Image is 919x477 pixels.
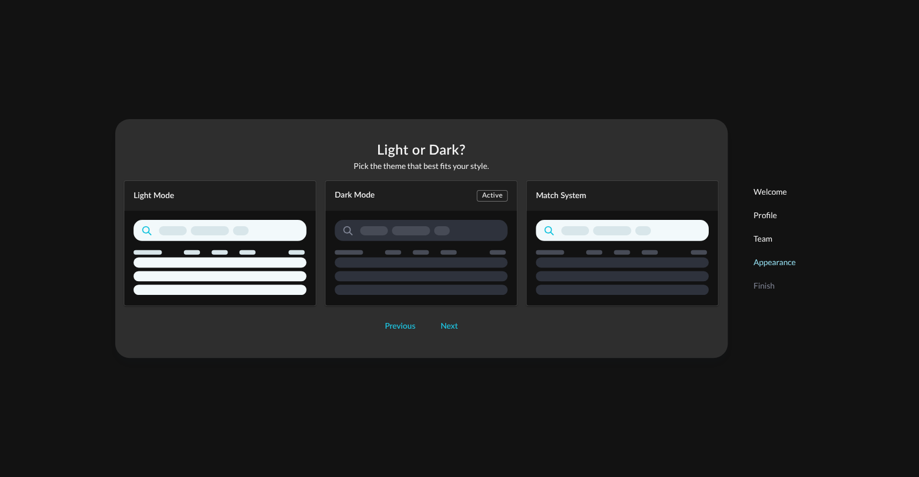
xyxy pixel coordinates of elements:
p: Welcome [753,186,796,198]
p: Pick the theme that best fits your style. [124,160,718,172]
h2: Light or Dark? [124,141,718,160]
button: Light Mode [124,181,316,306]
button: Match System [527,181,718,306]
span: Match System [536,191,586,201]
p: Profile [753,209,796,221]
p: Team [753,232,796,245]
button: Previous [378,317,422,336]
button: Next [434,317,465,336]
p: Appearance [753,256,796,268]
span: Light Mode [133,191,174,201]
p: Finish [753,279,796,291]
